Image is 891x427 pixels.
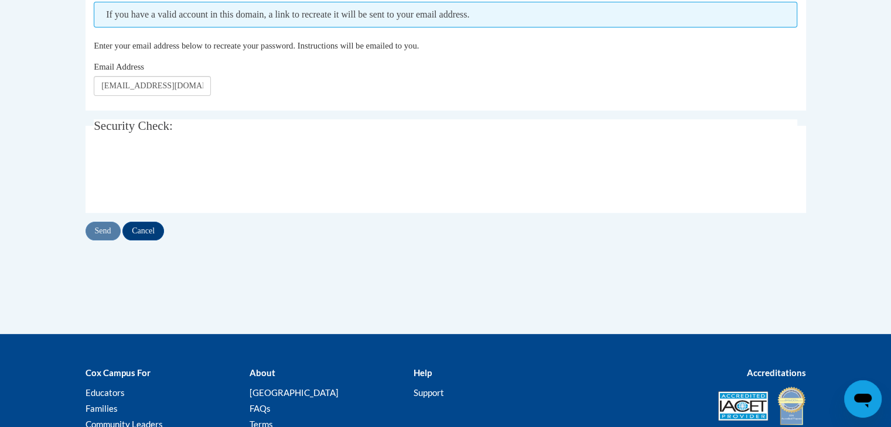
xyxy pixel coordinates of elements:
iframe: reCAPTCHA [94,153,272,198]
b: About [249,367,275,378]
iframe: Button to launch messaging window, conversation in progress [844,380,882,418]
img: Accredited IACET® Provider [718,391,768,421]
a: Support [413,387,443,398]
a: Educators [86,387,125,398]
span: If you have a valid account in this domain, a link to recreate it will be sent to your email addr... [94,2,797,27]
span: Email Address [94,62,144,71]
b: Help [413,367,431,378]
a: FAQs [249,403,270,414]
input: Cancel [122,222,164,240]
b: Cox Campus For [86,367,151,378]
span: Security Check: [94,119,173,133]
b: Accreditations [747,367,806,378]
input: Email [94,76,211,96]
img: IDA® Accredited [777,385,806,426]
a: [GEOGRAPHIC_DATA] [249,387,338,398]
span: Enter your email address below to recreate your password. Instructions will be emailed to you. [94,41,419,50]
a: Families [86,403,118,414]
